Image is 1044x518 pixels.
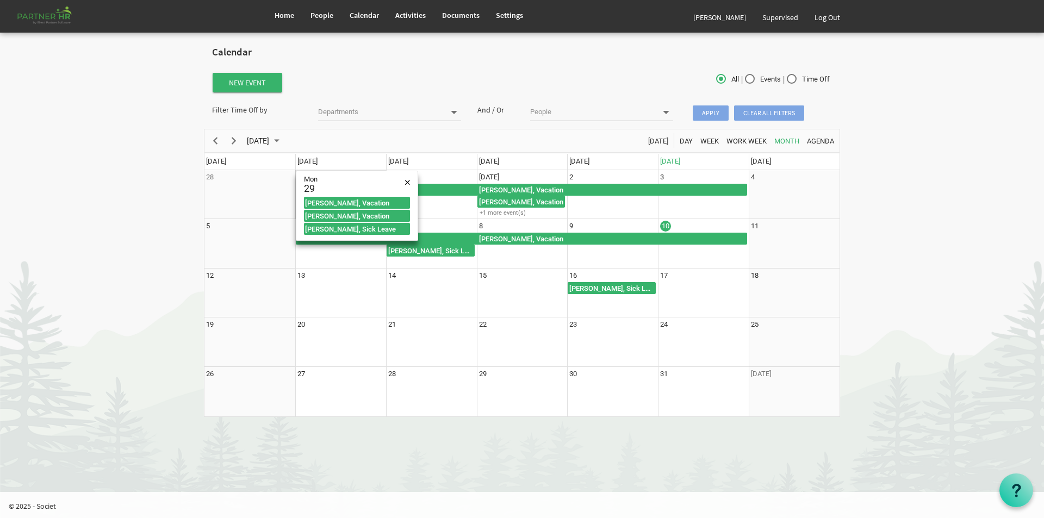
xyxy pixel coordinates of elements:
[296,233,747,244] div: [PERSON_NAME], Vacation
[479,221,483,232] div: Wednesday, October 8, 2025
[751,172,755,183] div: Saturday, October 4, 2025
[9,501,1044,511] p: © 2025 - Societ
[754,2,806,33] a: Supervised
[773,134,801,147] button: Month
[479,172,499,183] div: Wednesday, October 1, 2025
[725,134,769,147] button: Work Week
[387,245,475,257] div: Alberto Munoz, Sick Leave Begin From Tuesday, October 7, 2025 at 12:00:00 AM GMT-04:00 Ends At Tu...
[388,369,396,379] div: Tuesday, October 28, 2025
[477,209,567,217] div: +1 more event(s)
[275,10,294,20] span: Home
[806,134,835,148] span: Agenda
[304,223,410,235] div: Veronica Marte Baeto, Sick Leave Begin From Monday, September 29, 2025 at 12:00:00 AM GMT-04:00 E...
[206,172,214,183] div: Sunday, September 28, 2025
[530,104,656,120] input: People
[569,369,577,379] div: Thursday, October 30, 2025
[693,105,729,121] span: Apply
[204,129,840,417] schedule: of October 2025
[568,282,656,294] div: Alberto Munoz, Sick Leave Begin From Thursday, October 16, 2025 at 12:00:00 AM GMT-04:00 Ends At ...
[685,2,754,33] a: [PERSON_NAME]
[225,129,243,152] div: next period
[388,319,396,330] div: Tuesday, October 21, 2025
[496,10,523,20] span: Settings
[569,319,577,330] div: Thursday, October 23, 2025
[401,176,414,189] div: Close
[206,369,214,379] div: Sunday, October 26, 2025
[479,369,487,379] div: Wednesday, October 29, 2025
[469,104,523,115] div: And / Or
[762,13,798,22] span: Supervised
[479,270,487,281] div: Wednesday, October 15, 2025
[806,2,848,33] a: Log Out
[304,224,410,234] div: [PERSON_NAME], Sick Leave
[304,210,410,222] div: Melissa Mihalis, Vacation Begin From Monday, September 29, 2025 at 12:00:00 AM GMT-04:00 Ends At ...
[212,47,832,58] h2: Calendar
[569,221,573,232] div: Thursday, October 9, 2025
[660,270,668,281] div: Friday, October 17, 2025
[296,233,747,245] div: Momena Ahmed, Vacation Begin From Monday, October 6, 2025 at 12:00:00 AM GMT-04:00 Ends At Friday...
[751,221,759,232] div: Saturday, October 11, 2025
[204,104,310,115] div: Filter Time Off by
[773,134,800,148] span: Month
[297,270,305,281] div: Monday, October 13, 2025
[477,196,565,208] div: Sheeba Colvine, Vacation Begin From Wednesday, October 1, 2025 at 12:00:00 AM GMT-04:00 Ends At W...
[734,105,804,121] span: Clear all filters
[787,74,830,84] span: Time Off
[245,134,284,147] button: October 2025
[628,72,840,88] div: | |
[304,184,318,194] div: 29
[208,134,223,147] button: Previous
[805,134,836,147] button: Agenda
[388,270,396,281] div: Tuesday, October 14, 2025
[297,319,305,330] div: Monday, October 20, 2025
[304,176,400,184] div: Mon
[479,319,487,330] div: Wednesday, October 22, 2025
[699,134,720,148] span: Week
[297,369,305,379] div: Monday, October 27, 2025
[716,74,739,84] span: All
[647,134,670,147] button: Today
[206,129,225,152] div: previous period
[304,198,410,208] div: [PERSON_NAME], Vacation
[569,270,577,281] div: Thursday, October 16, 2025
[213,73,282,92] button: New Event
[206,221,210,232] div: Sunday, October 5, 2025
[568,283,655,294] div: [PERSON_NAME], Sick Leave
[296,184,747,195] div: [PERSON_NAME], Vacation
[660,369,668,379] div: Friday, October 31, 2025
[751,369,771,379] div: Saturday, November 1, 2025
[660,157,680,165] span: [DATE]
[243,129,286,152] div: October 2025
[310,10,333,20] span: People
[647,134,669,148] span: [DATE]
[479,157,499,165] span: [DATE]
[660,319,668,330] div: Friday, October 24, 2025
[304,211,410,221] div: [PERSON_NAME], Vacation
[442,10,480,20] span: Documents
[751,270,759,281] div: Saturday, October 18, 2025
[304,197,410,209] div: Momena Ahmed, Vacation Begin From Monday, September 29, 2025 at 12:00:00 AM GMT-04:00 Ends At Fri...
[206,270,214,281] div: Sunday, October 12, 2025
[388,157,408,165] span: [DATE]
[678,134,695,147] button: Day
[227,134,241,147] button: Next
[318,104,444,120] input: Departments
[751,157,771,165] span: [DATE]
[246,134,270,148] span: [DATE]
[297,157,318,165] span: [DATE]
[569,157,589,165] span: [DATE]
[660,172,664,183] div: Friday, October 3, 2025
[395,10,426,20] span: Activities
[725,134,768,148] span: Work Week
[699,134,721,147] button: Week
[745,74,781,84] span: Events
[296,184,747,196] div: Momena Ahmed, Vacation Begin From Monday, September 29, 2025 at 12:00:00 AM GMT-04:00 Ends At Fri...
[206,319,214,330] div: Sunday, October 19, 2025
[478,196,565,207] div: [PERSON_NAME], Vacation
[679,134,694,148] span: Day
[660,221,671,232] div: Friday, October 10, 2025
[387,245,474,256] div: [PERSON_NAME], Sick Leave
[350,10,379,20] span: Calendar
[206,157,226,165] span: [DATE]
[569,172,573,183] div: Thursday, October 2, 2025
